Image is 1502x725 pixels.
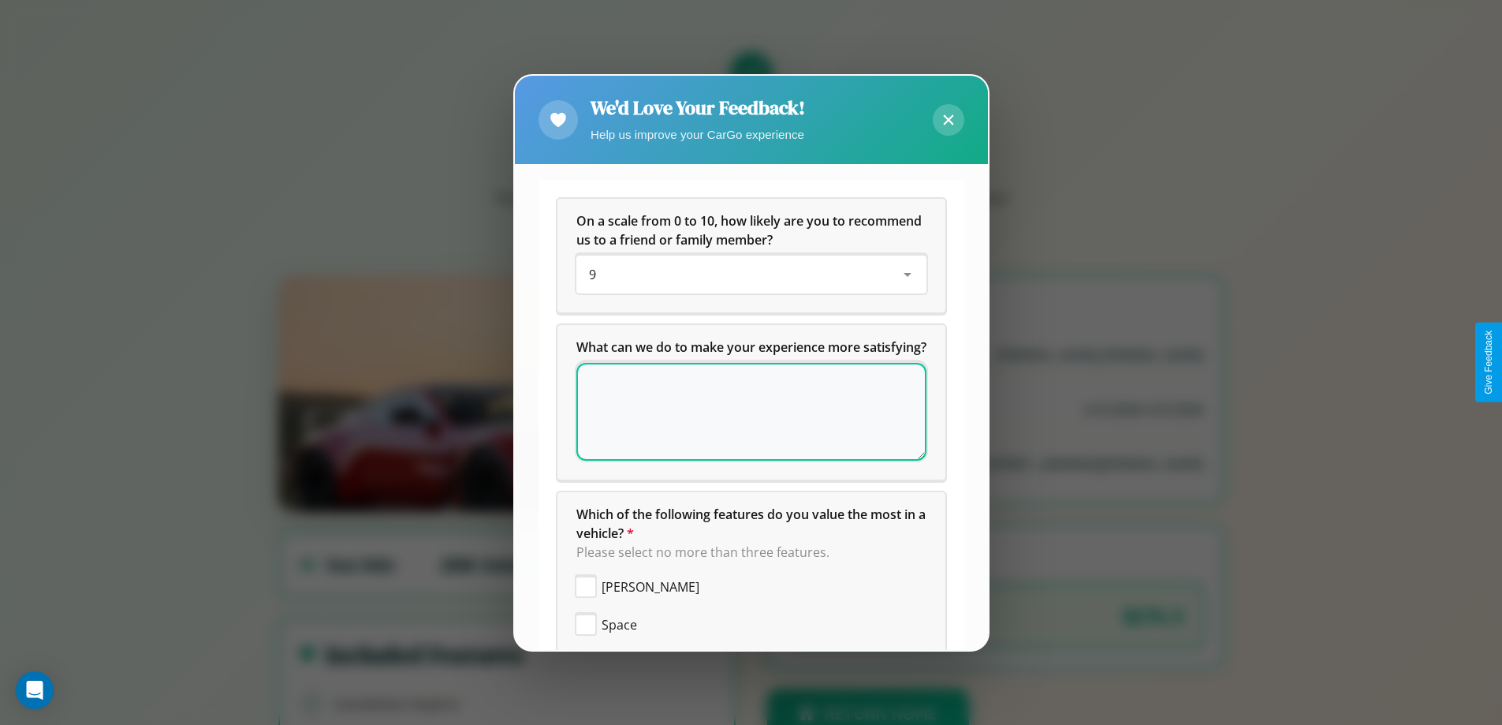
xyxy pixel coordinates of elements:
[576,506,929,542] span: Which of the following features do you value the most in a vehicle?
[16,671,54,709] div: Open Intercom Messenger
[602,615,637,634] span: Space
[576,212,925,249] span: On a scale from 0 to 10, how likely are you to recommend us to a friend or family member?
[591,95,805,121] h2: We'd Love Your Feedback!
[591,124,805,145] p: Help us improve your CarGo experience
[557,199,945,312] div: On a scale from 0 to 10, how likely are you to recommend us to a friend or family member?
[576,338,926,356] span: What can we do to make your experience more satisfying?
[589,266,596,283] span: 9
[1483,331,1494,394] div: Give Feedback
[576,211,926,249] h5: On a scale from 0 to 10, how likely are you to recommend us to a friend or family member?
[576,256,926,293] div: On a scale from 0 to 10, how likely are you to recommend us to a friend or family member?
[602,577,699,596] span: [PERSON_NAME]
[576,544,829,561] span: Please select no more than three features.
